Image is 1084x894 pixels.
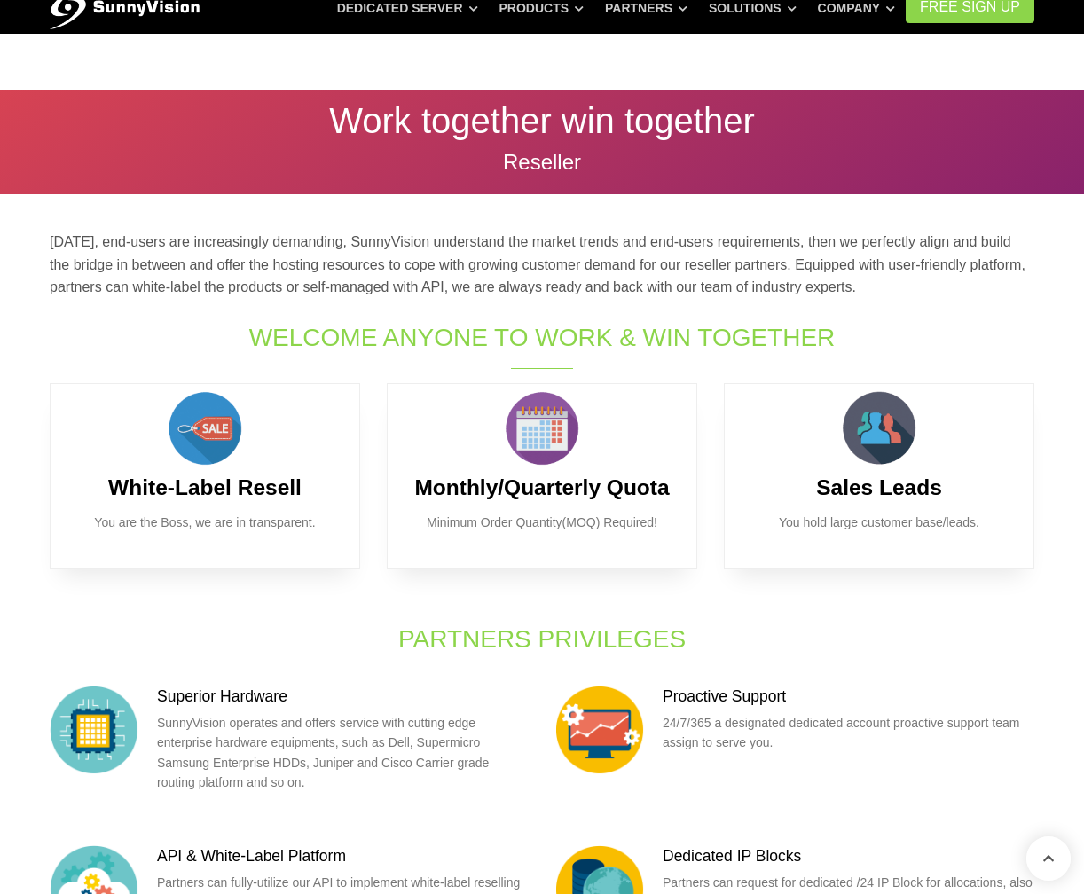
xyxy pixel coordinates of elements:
[247,622,837,656] h1: Partners Privileges
[50,231,1034,299] p: [DATE], end-users are increasingly demanding, SunnyVision understand the market trends and end-us...
[50,103,1034,138] p: Work together win together
[816,475,942,499] b: Sales Leads
[157,845,529,867] h3: API & White-Label Platform
[161,384,249,473] img: sales.png
[247,320,837,355] h1: Welcome Anyone to Work & Win Together
[157,686,529,708] h3: Superior Hardware
[50,152,1034,173] p: Reseller
[835,384,923,473] img: customer.png
[77,513,333,532] p: You are the Boss, we are in transparent.
[751,513,1007,532] p: You hold large customer base/leads.
[663,713,1034,753] p: 24/7/365 a designated dedicated account proactive support team assign to serve you.
[498,384,586,473] img: calendar.png
[663,845,1034,867] h3: Dedicated IP Blocks
[663,686,1034,708] h3: Proactive Support
[50,686,138,774] img: hardware.png
[414,513,670,532] p: Minimum Order Quantity(MOQ) Required!
[157,713,529,793] p: SunnyVision operates and offers service with cutting edge enterprise hardware equipments, such as...
[108,475,302,499] b: White-Label Resell
[555,686,644,774] img: support.png
[414,475,669,499] b: Monthly/Quarterly Quota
